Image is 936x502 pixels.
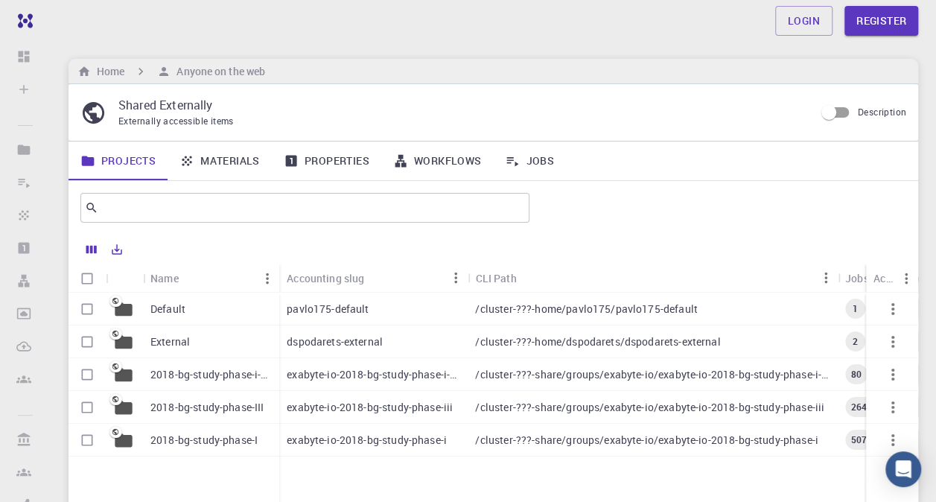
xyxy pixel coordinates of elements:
h6: Anyone on the web [171,63,265,80]
button: Menu [255,267,279,290]
p: /cluster-???-share/groups/exabyte-io/exabyte-io-2018-bg-study-phase-i-ph [475,367,830,382]
h6: Home [91,63,124,80]
div: Actions [866,264,918,293]
a: Register [844,6,918,36]
p: dspodarets-external [287,334,383,349]
p: Shared Externally [118,96,803,114]
nav: breadcrumb [74,63,268,80]
div: Actions [873,264,894,293]
span: Externally accessible items [118,115,234,127]
a: Login [775,6,832,36]
p: exabyte-io-2018-bg-study-phase-iii [287,400,453,415]
p: 2018-bg-study-phase-I [150,433,258,448]
p: External [150,334,190,349]
p: /cluster-???-share/groups/exabyte-io/exabyte-io-2018-bg-study-phase-iii [475,400,824,415]
div: Open Intercom Messenger [885,451,921,487]
p: /cluster-???-share/groups/exabyte-io/exabyte-io-2018-bg-study-phase-i [475,433,818,448]
button: Menu [894,267,918,290]
span: 2642 [845,401,879,413]
p: /cluster-???-home/pavlo175/pavlo175-default [475,302,697,317]
div: Accounting slug [279,264,468,293]
img: logo [12,13,33,28]
button: Export [104,238,130,261]
span: 80 [845,368,867,381]
p: /cluster-???-home/dspodarets/dspodarets-external [475,334,720,349]
p: Default [150,302,185,317]
div: Name [143,264,279,293]
button: Sort [364,266,388,290]
div: Accounting slug [287,264,364,293]
p: pavlo175-default [287,302,369,317]
button: Sort [179,267,203,290]
div: Name [150,264,179,293]
button: Menu [814,266,838,290]
div: CLI Path [468,264,837,293]
p: 2018-bg-study-phase-III [150,400,264,415]
p: 2018-bg-study-phase-i-ph [150,367,272,382]
span: 507 [845,433,873,446]
button: Menu [444,266,468,290]
span: 1 [847,302,864,315]
a: Properties [272,142,381,180]
div: Jobs Total [845,264,880,293]
a: Materials [168,142,272,180]
div: CLI Path [475,264,516,293]
p: exabyte-io-2018-bg-study-phase-i-ph [287,367,460,382]
span: 2 [847,335,864,348]
a: Workflows [381,142,494,180]
button: Columns [79,238,104,261]
a: Projects [69,142,168,180]
span: Description [858,106,906,118]
div: Icon [106,264,143,293]
p: exabyte-io-2018-bg-study-phase-i [287,433,447,448]
a: Jobs [493,142,566,180]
